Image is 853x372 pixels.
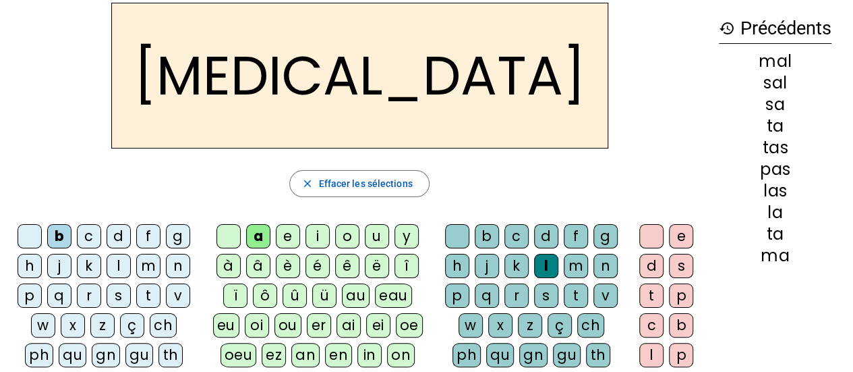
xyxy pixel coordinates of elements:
[669,343,693,367] div: p
[475,224,499,248] div: b
[166,284,190,308] div: v
[459,313,483,338] div: w
[593,224,618,248] div: g
[291,343,320,367] div: an
[639,343,664,367] div: l
[246,224,270,248] div: a
[111,3,608,149] h2: [MEDICAL_DATA]
[312,284,336,308] div: ü
[289,170,429,197] button: Effacer les sélections
[136,254,160,278] div: m
[719,205,831,221] div: la
[107,224,131,248] div: d
[166,224,190,248] div: g
[283,284,307,308] div: û
[394,254,419,278] div: î
[719,20,735,36] mat-icon: history
[77,284,101,308] div: r
[719,183,831,199] div: las
[719,118,831,134] div: ta
[504,284,529,308] div: r
[534,254,558,278] div: l
[125,343,153,367] div: gu
[669,254,693,278] div: s
[553,343,581,367] div: gu
[504,224,529,248] div: c
[18,284,42,308] div: p
[593,254,618,278] div: n
[276,254,300,278] div: è
[357,343,382,367] div: in
[452,343,481,367] div: ph
[593,284,618,308] div: v
[396,313,423,338] div: oe
[518,313,542,338] div: z
[166,254,190,278] div: n
[719,226,831,242] div: ta
[305,254,330,278] div: é
[586,343,610,367] div: th
[564,224,588,248] div: f
[365,254,389,278] div: ë
[223,284,247,308] div: ï
[548,313,572,338] div: ç
[719,75,831,91] div: sal
[534,224,558,248] div: d
[394,224,419,248] div: y
[719,161,831,178] div: pas
[213,313,239,338] div: eu
[577,313,604,338] div: ch
[220,343,257,367] div: oeu
[274,313,301,338] div: ou
[564,254,588,278] div: m
[365,224,389,248] div: u
[564,284,588,308] div: t
[18,254,42,278] div: h
[158,343,183,367] div: th
[276,224,300,248] div: e
[150,313,177,338] div: ch
[31,313,55,338] div: w
[375,284,412,308] div: eau
[639,254,664,278] div: d
[305,224,330,248] div: i
[639,284,664,308] div: t
[486,343,514,367] div: qu
[47,254,71,278] div: j
[90,313,115,338] div: z
[719,248,831,264] div: ma
[387,343,415,367] div: on
[719,14,831,44] h3: Précédents
[318,176,412,192] span: Effacer les sélections
[719,97,831,113] div: sa
[488,313,512,338] div: x
[445,254,469,278] div: h
[216,254,241,278] div: à
[366,313,390,338] div: ei
[445,284,469,308] div: p
[342,284,370,308] div: au
[475,254,499,278] div: j
[47,224,71,248] div: b
[47,284,71,308] div: q
[25,343,53,367] div: ph
[719,140,831,156] div: tas
[92,343,120,367] div: gn
[136,224,160,248] div: f
[669,313,693,338] div: b
[245,313,269,338] div: oi
[336,313,361,338] div: ai
[325,343,352,367] div: en
[669,284,693,308] div: p
[719,53,831,70] div: mal
[262,343,286,367] div: ez
[519,343,548,367] div: gn
[639,313,664,338] div: c
[335,224,359,248] div: o
[136,284,160,308] div: t
[77,254,101,278] div: k
[475,284,499,308] div: q
[107,284,131,308] div: s
[107,254,131,278] div: l
[307,313,331,338] div: er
